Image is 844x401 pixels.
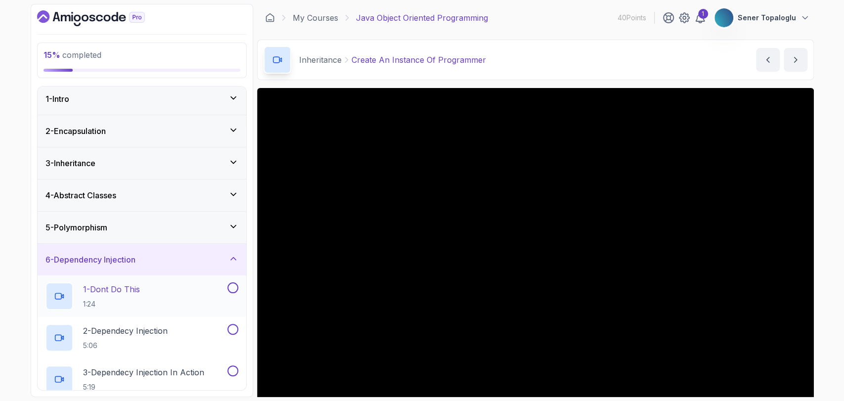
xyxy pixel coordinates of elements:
button: 1-Dont Do This1:24 [45,282,238,310]
p: 5:06 [83,341,168,351]
span: completed [44,50,101,60]
h3: 3 - Inheritance [45,157,95,169]
button: next content [784,48,807,72]
a: 1 [694,12,706,24]
h3: 1 - Intro [45,93,69,105]
button: 1-Intro [38,83,246,115]
p: 40 Points [618,13,646,23]
p: 2 - Dependecy Injection [83,325,168,337]
button: 2-Encapsulation [38,115,246,147]
p: Inheritance [299,54,342,66]
p: 5:19 [83,382,204,392]
button: 3-Inheritance [38,147,246,179]
button: 3-Dependecy Injection In Action5:19 [45,365,238,393]
h3: 6 - Dependency Injection [45,254,135,266]
a: My Courses [293,12,338,24]
p: Create An Instance Of Programmer [352,54,486,66]
button: 2-Dependecy Injection5:06 [45,324,238,352]
button: 5-Polymorphism [38,212,246,243]
p: 1 - Dont Do This [83,283,140,295]
h3: 4 - Abstract Classes [45,189,116,201]
iframe: 3 - Create an instance of Programmer [257,88,814,401]
a: Dashboard [37,10,168,26]
button: user profile imageSener Topaloglu [714,8,810,28]
h3: 5 - Polymorphism [45,222,107,233]
div: 1 [698,9,708,19]
h3: 2 - Encapsulation [45,125,106,137]
button: 4-Abstract Classes [38,179,246,211]
a: Dashboard [265,13,275,23]
p: 1:24 [83,299,140,309]
p: Java Object Oriented Programming [356,12,488,24]
button: 6-Dependency Injection [38,244,246,275]
img: user profile image [714,8,733,27]
span: 15 % [44,50,60,60]
p: Sener Topaloglu [738,13,796,23]
button: previous content [756,48,780,72]
p: 3 - Dependecy Injection In Action [83,366,204,378]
